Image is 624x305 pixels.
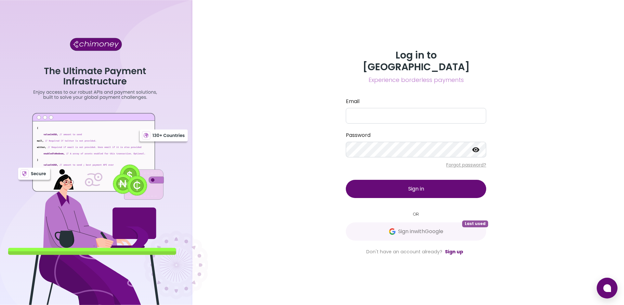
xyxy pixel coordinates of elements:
[346,222,486,241] button: GoogleSign inwithGoogleLast used
[597,278,617,298] button: Open chat window
[462,220,488,227] span: Last used
[389,228,396,235] img: Google
[346,211,486,217] small: OR
[408,185,424,192] span: Sign in
[366,248,442,255] span: Don't have an account already?
[346,75,486,85] span: Experience borderless payments
[346,131,486,139] label: Password
[346,180,486,198] button: Sign in
[445,248,463,255] a: Sign up
[346,49,486,73] h3: Log in to [GEOGRAPHIC_DATA]
[346,98,486,105] label: Email
[346,162,486,168] p: Forgot password?
[398,228,443,235] span: Sign in with Google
